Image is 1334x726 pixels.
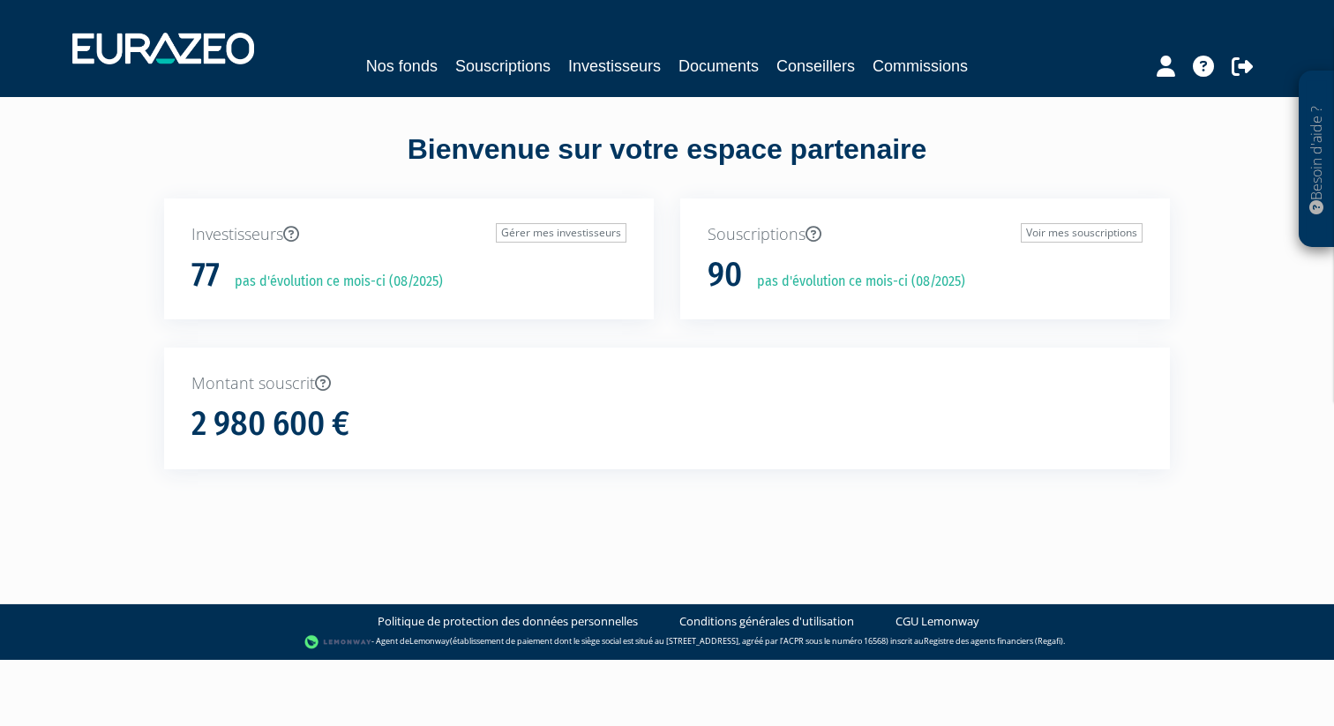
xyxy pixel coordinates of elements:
p: pas d'évolution ce mois-ci (08/2025) [745,272,965,292]
p: Montant souscrit [191,372,1143,395]
a: Conditions générales d'utilisation [679,613,854,630]
a: Registre des agents financiers (Regafi) [924,635,1063,647]
a: Commissions [873,54,968,79]
p: pas d'évolution ce mois-ci (08/2025) [222,272,443,292]
a: Lemonway [409,635,450,647]
img: 1732889491-logotype_eurazeo_blanc_rvb.png [72,33,254,64]
p: Souscriptions [708,223,1143,246]
a: Conseillers [776,54,855,79]
a: Gérer mes investisseurs [496,223,626,243]
p: Besoin d'aide ? [1307,80,1327,239]
a: Nos fonds [366,54,438,79]
a: Voir mes souscriptions [1021,223,1143,243]
a: Investisseurs [568,54,661,79]
p: Investisseurs [191,223,626,246]
h1: 2 980 600 € [191,406,349,443]
a: Documents [678,54,759,79]
a: Souscriptions [455,54,551,79]
h1: 90 [708,257,742,294]
img: logo-lemonway.png [304,633,372,651]
a: Politique de protection des données personnelles [378,613,638,630]
div: - Agent de (établissement de paiement dont le siège social est situé au [STREET_ADDRESS], agréé p... [18,633,1316,651]
a: CGU Lemonway [896,613,979,630]
div: Bienvenue sur votre espace partenaire [151,130,1183,198]
h1: 77 [191,257,220,294]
